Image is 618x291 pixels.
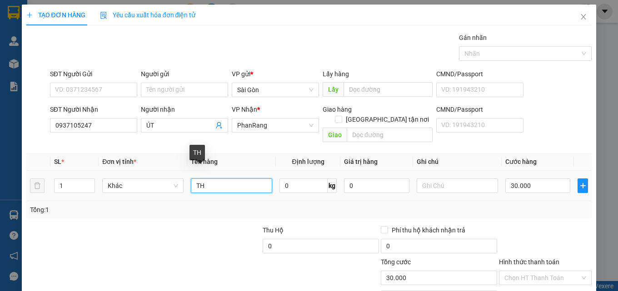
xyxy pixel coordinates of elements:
[237,83,314,97] span: Sài Gòn
[100,11,196,19] span: Yêu cầu xuất hóa đơn điện tử
[189,145,205,160] div: TH
[232,69,319,79] div: VP gửi
[141,104,228,114] div: Người nhận
[237,118,314,132] span: PhanRang
[99,11,120,33] img: logo.jpg
[54,158,61,165] span: SL
[11,59,41,86] b: Thiện Trí
[292,158,324,165] span: Định lượng
[344,158,378,165] span: Giá trị hàng
[191,178,272,193] input: VD: Bàn, Ghế
[108,179,178,192] span: Khác
[344,178,409,193] input: 0
[215,122,223,129] span: user-add
[388,225,469,235] span: Phí thu hộ khách nhận trả
[26,11,85,19] span: TẠO ĐƠN HÀNG
[505,158,537,165] span: Cước hàng
[76,35,125,42] b: [DOMAIN_NAME]
[578,182,588,189] span: plus
[26,12,33,18] span: plus
[436,104,523,114] div: CMND/Passport
[141,69,228,79] div: Người gửi
[571,5,596,30] button: Close
[323,106,352,113] span: Giao hàng
[381,258,411,266] span: Tổng cước
[263,227,284,234] span: Thu Hộ
[413,153,502,171] th: Ghi chú
[328,178,337,193] span: kg
[76,43,125,54] li: (c) 2017
[499,258,559,266] label: Hình thức thanh toán
[102,158,136,165] span: Đơn vị tính
[100,12,107,19] img: icon
[323,128,347,142] span: Giao
[417,178,498,193] input: Ghi Chú
[436,69,523,79] div: CMND/Passport
[50,69,137,79] div: SĐT Người Gửi
[30,205,239,215] div: Tổng: 1
[459,34,487,41] label: Gán nhãn
[323,70,349,78] span: Lấy hàng
[344,82,433,97] input: Dọc đường
[30,178,45,193] button: delete
[56,13,90,56] b: Gửi khách hàng
[50,104,137,114] div: SĐT Người Nhận
[323,82,344,97] span: Lấy
[578,178,588,193] button: plus
[580,13,587,20] span: close
[232,106,257,113] span: VP Nhận
[342,114,433,124] span: [GEOGRAPHIC_DATA] tận nơi
[347,128,433,142] input: Dọc đường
